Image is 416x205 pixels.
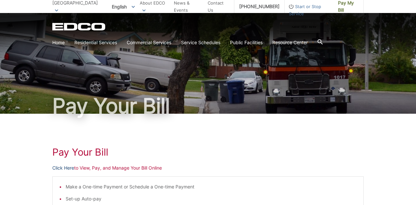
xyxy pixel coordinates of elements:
a: Resource Center [272,39,308,46]
a: EDCD logo. Return to the homepage. [52,23,106,31]
h1: Pay Your Bill [52,146,364,158]
span: English [107,1,140,12]
a: Service Schedules [181,39,220,46]
a: Home [52,39,65,46]
a: Commercial Services [127,39,171,46]
h1: Pay Your Bill [52,96,364,116]
a: Click Here [52,164,74,172]
a: Residential Services [74,39,117,46]
li: Set-up Auto-pay [66,195,357,202]
a: Public Facilities [230,39,263,46]
p: to View, Pay, and Manage Your Bill Online [52,164,364,172]
li: Make a One-time Payment or Schedule a One-time Payment [66,183,357,190]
